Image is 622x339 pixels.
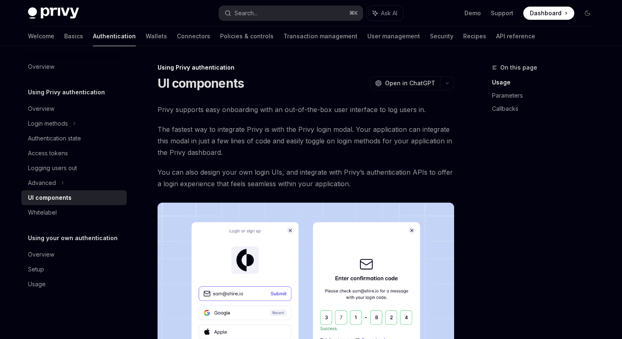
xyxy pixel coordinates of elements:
[28,133,81,143] div: Authentication state
[28,264,44,274] div: Setup
[28,163,77,173] div: Logging users out
[21,59,127,74] a: Overview
[385,79,435,87] span: Open in ChatGPT
[146,26,167,46] a: Wallets
[158,76,244,91] h1: UI components
[21,247,127,262] a: Overview
[530,9,562,17] span: Dashboard
[523,7,574,20] a: Dashboard
[367,6,403,21] button: Ask AI
[21,101,127,116] a: Overview
[464,9,481,17] a: Demo
[219,6,363,21] button: Search...⌘K
[28,26,54,46] a: Welcome
[21,146,127,161] a: Access tokens
[177,26,210,46] a: Connectors
[367,26,420,46] a: User management
[28,119,68,129] div: Login methods
[21,161,127,175] a: Logging users out
[64,26,83,46] a: Basics
[21,131,127,146] a: Authentication state
[28,233,118,243] h5: Using your own authentication
[463,26,486,46] a: Recipes
[93,26,136,46] a: Authentication
[28,178,56,188] div: Advanced
[234,8,258,18] div: Search...
[28,193,72,203] div: UI components
[158,104,454,115] span: Privy supports easy onboarding with an out-of-the-box user interface to log users in.
[430,26,453,46] a: Security
[381,9,397,17] span: Ask AI
[491,9,513,17] a: Support
[21,277,127,292] a: Usage
[21,190,127,205] a: UI components
[500,63,537,72] span: On this page
[28,62,54,72] div: Overview
[492,76,601,89] a: Usage
[349,10,358,16] span: ⌘ K
[21,205,127,220] a: Whitelabel
[283,26,357,46] a: Transaction management
[28,7,79,19] img: dark logo
[21,262,127,277] a: Setup
[28,104,54,114] div: Overview
[28,148,68,158] div: Access tokens
[158,63,454,72] div: Using Privy authentication
[28,87,105,97] h5: Using Privy authentication
[28,208,57,217] div: Whitelabel
[28,279,46,289] div: Usage
[496,26,535,46] a: API reference
[370,76,440,90] button: Open in ChatGPT
[492,89,601,102] a: Parameters
[158,166,454,189] span: You can also design your own login UIs, and integrate with Privy’s authentication APIs to offer a...
[158,124,454,158] span: The fastest way to integrate Privy is with the Privy login modal. Your application can integrate ...
[492,102,601,115] a: Callbacks
[220,26,274,46] a: Policies & controls
[581,7,594,20] button: Toggle dark mode
[28,250,54,260] div: Overview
